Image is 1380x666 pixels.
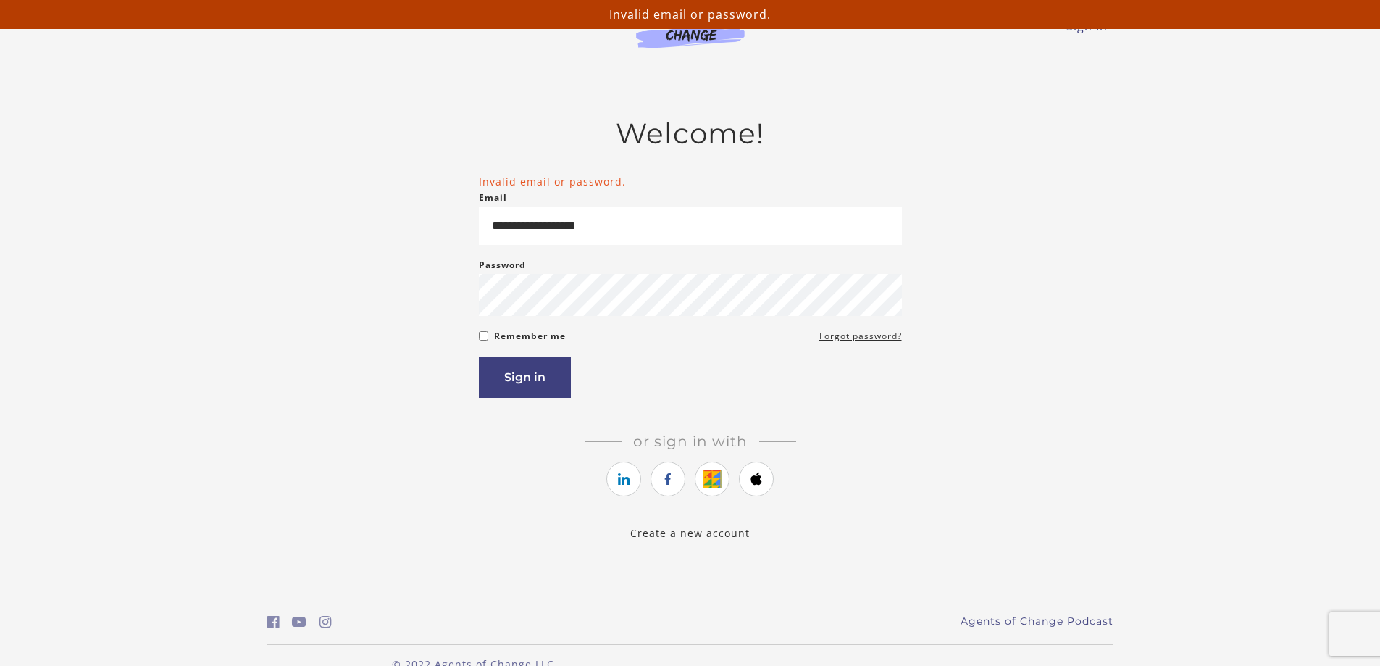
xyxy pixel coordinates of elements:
[319,615,332,629] i: https://www.instagram.com/agentsofchangeprep/ (Open in a new window)
[479,117,902,151] h2: Welcome!
[479,357,571,398] button: Sign in
[651,462,685,496] a: https://courses.thinkific.com/users/auth/facebook?ss%5Breferral%5D=&ss%5Buser_return_to%5D=&ss%5B...
[267,615,280,629] i: https://www.facebook.com/groups/aswbtestprep (Open in a new window)
[479,189,507,207] label: Email
[319,612,332,633] a: https://www.instagram.com/agentsofchangeprep/ (Open in a new window)
[267,612,280,633] a: https://www.facebook.com/groups/aswbtestprep (Open in a new window)
[494,328,566,345] label: Remember me
[479,257,526,274] label: Password
[292,615,306,629] i: https://www.youtube.com/c/AgentsofChangeTestPrepbyMeaganMitchell (Open in a new window)
[6,6,1374,23] p: Invalid email or password.
[695,462,729,496] a: https://courses.thinkific.com/users/auth/google?ss%5Breferral%5D=&ss%5Buser_return_to%5D=&ss%5Bvi...
[961,614,1113,629] a: Agents of Change Podcast
[621,14,760,48] img: Agents of Change Logo
[739,462,774,496] a: https://courses.thinkific.com/users/auth/apple?ss%5Breferral%5D=&ss%5Buser_return_to%5D=&ss%5Bvis...
[479,174,902,189] li: Invalid email or password.
[622,433,759,450] span: Or sign in with
[606,462,641,496] a: https://courses.thinkific.com/users/auth/linkedin?ss%5Breferral%5D=&ss%5Buser_return_to%5D=&ss%5B...
[630,526,750,540] a: Create a new account
[292,612,306,633] a: https://www.youtube.com/c/AgentsofChangeTestPrepbyMeaganMitchell (Open in a new window)
[819,328,902,345] a: Forgot password?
